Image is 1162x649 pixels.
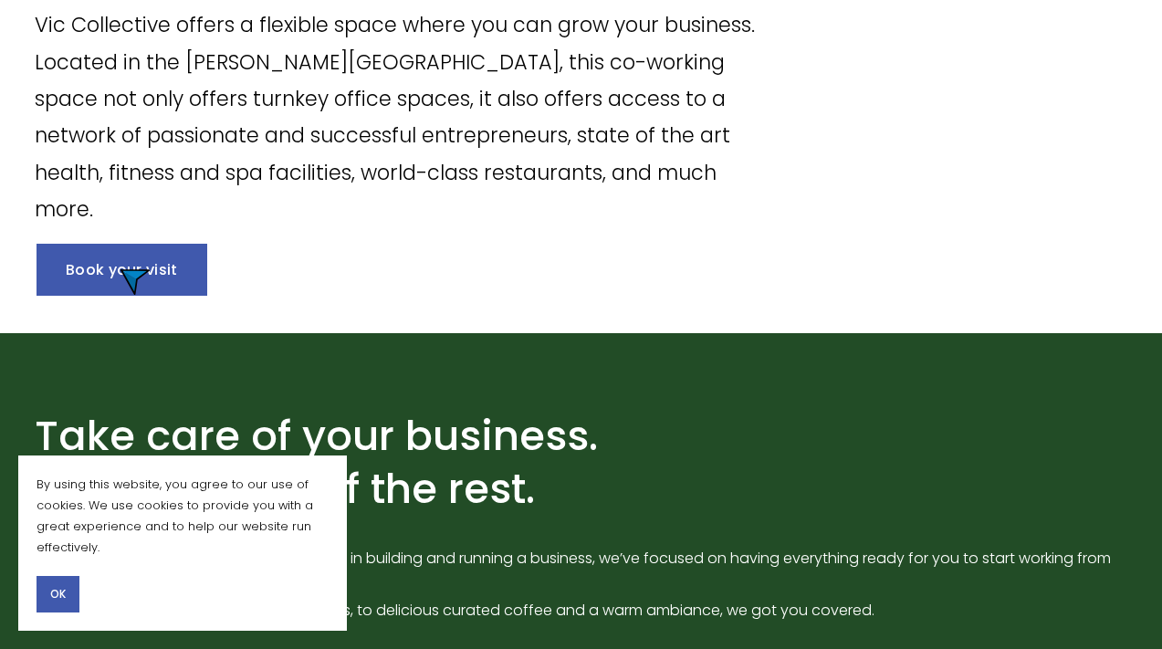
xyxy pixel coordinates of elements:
p: Vic Collective offers a flexible space where you can grow your business. Located in the [PERSON_N... [35,6,759,227]
button: OK [37,576,79,612]
h2: Take care of your business. We take care of the rest. [35,410,1127,516]
a: Book your visit [37,244,207,296]
span: OK [50,586,66,602]
p: Knowing that there are many tasks involved in building and running a business, we’ve focused on h... [35,546,1127,624]
section: Cookie banner [18,455,347,631]
p: By using this website, you agree to our use of cookies. We use cookies to provide you with a grea... [37,474,329,558]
